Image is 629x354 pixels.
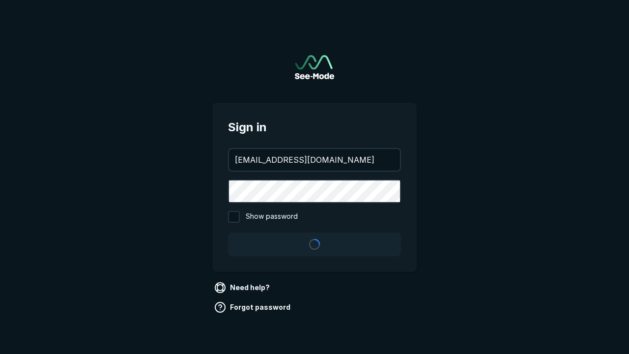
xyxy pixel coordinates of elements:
a: Need help? [212,280,274,295]
a: Forgot password [212,299,294,315]
span: Sign in [228,118,401,136]
input: your@email.com [229,149,400,171]
span: Show password [246,211,298,223]
img: See-Mode Logo [295,55,334,79]
a: Go to sign in [295,55,334,79]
